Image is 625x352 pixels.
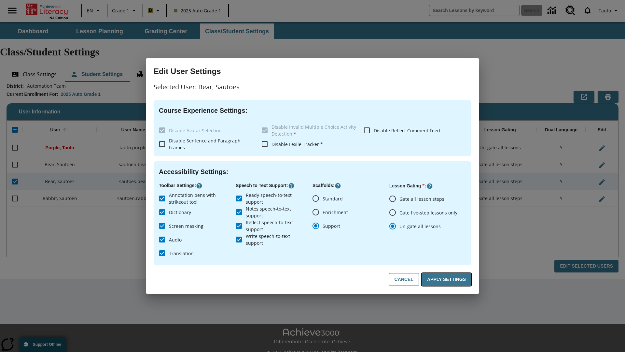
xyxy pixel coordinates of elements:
[246,192,307,205] span: Ready speech-to-text support
[323,223,340,229] span: Support
[335,183,341,189] button: Click here to know more about
[169,192,230,205] span: Annotation pens with strikeout tool
[159,105,466,116] h4: Course Experience Settings :
[169,138,241,151] span: Disable Sentence and Paragraph Frames
[258,124,359,137] label: These settings are specific to individual classes. To see these settings or make changes, please ...
[246,205,307,219] span: Notes speech-to-text support
[399,209,457,216] span: Gate five-step lessons only
[169,236,182,243] span: Audio
[246,219,307,233] span: Reflect speech-to-text support
[196,183,202,189] button: Click here to know more about
[399,196,444,202] span: Gate all lesson steps
[323,195,343,202] span: Standard
[399,223,441,230] span: Un-gate all lessons
[154,66,471,77] h3: Edit User Settings
[271,141,323,147] span: Disable Lexile Tracker
[169,209,191,216] span: Dictionary
[159,167,466,177] h4: Accessibility Settings :
[155,124,256,137] label: These settings are specific to individual classes. To see these settings or make changes, please ...
[389,182,466,189] p: Lesson Gating :
[323,209,348,216] span: Enrichment
[169,127,222,134] span: Disable Avatar Selection
[271,124,356,137] span: Disable Invalid Multiple Choice Activity Detection
[374,127,440,134] span: Disable Reflect Comment Feed
[389,273,419,286] button: Cancel
[288,183,295,189] button: Click here to know more about
[169,250,194,257] span: Translation
[422,273,471,286] button: Apply Settings
[246,233,307,246] span: Write speech-to-text support
[426,183,433,189] button: Click here to know more about
[154,82,471,92] p: Selected User: Bear, Sautoes
[312,182,389,189] p: Scaffolds :
[159,182,236,189] p: Toolbar Settings :
[169,223,203,229] span: Screen masking
[236,182,312,189] p: Speech to Text Support :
